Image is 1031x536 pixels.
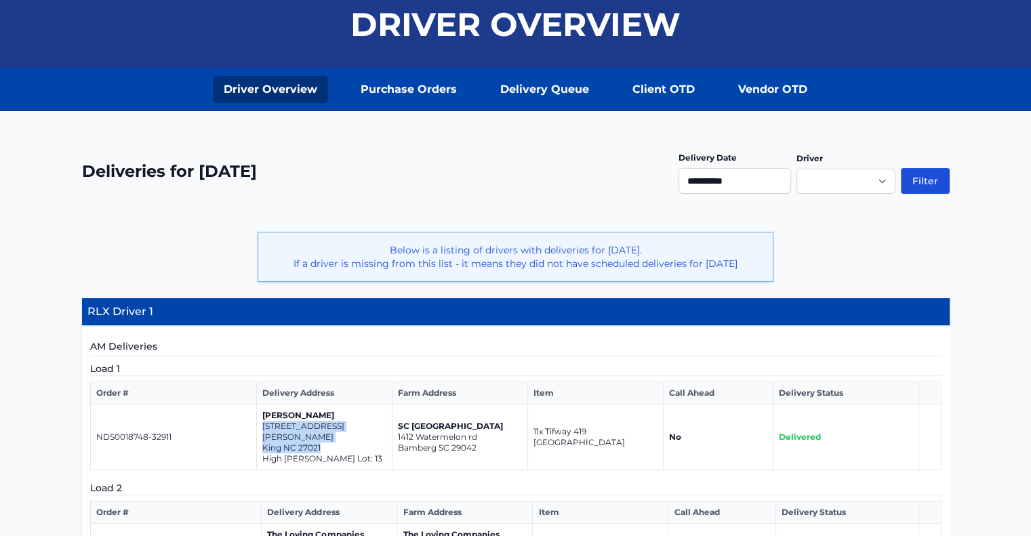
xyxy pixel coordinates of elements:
[392,382,528,405] th: Farm Address
[669,432,681,442] strong: No
[82,161,257,182] h2: Deliveries for [DATE]
[727,76,818,103] a: Vendor OTD
[90,481,942,495] h5: Load 2
[679,152,737,163] label: Delivery Date
[350,76,468,103] a: Purchase Orders
[775,501,918,524] th: Delivery Status
[622,76,706,103] a: Client OTD
[489,76,600,103] a: Delivery Queue
[398,432,522,442] p: 1412 Watermelon rd
[397,501,533,524] th: Farm Address
[262,421,386,442] p: [STREET_ADDRESS][PERSON_NAME]
[350,8,681,41] h1: Driver Overview
[796,153,823,163] label: Driver
[262,410,386,421] p: [PERSON_NAME]
[668,501,776,524] th: Call Ahead
[257,382,392,405] th: Delivery Address
[901,168,950,194] button: Filter
[779,432,821,442] span: Delivered
[213,76,328,103] a: Driver Overview
[269,243,762,270] p: Below is a listing of drivers with deliveries for [DATE]. If a driver is missing from this list -...
[82,298,950,326] h4: RLX Driver 1
[96,432,251,442] p: NDS0018748-32911
[262,453,386,464] p: High [PERSON_NAME] Lot: 13
[90,339,942,356] h5: AM Deliveries
[262,442,386,453] p: King NC 27021
[773,382,918,405] th: Delivery Status
[664,382,773,405] th: Call Ahead
[90,382,257,405] th: Order #
[533,501,668,524] th: Item
[262,501,397,524] th: Delivery Address
[528,405,664,470] td: 11x Tifway 419 [GEOGRAPHIC_DATA]
[528,382,664,405] th: Item
[90,501,262,524] th: Order #
[90,362,942,376] h5: Load 1
[398,442,522,453] p: Bamberg SC 29042
[398,421,522,432] p: SC [GEOGRAPHIC_DATA]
